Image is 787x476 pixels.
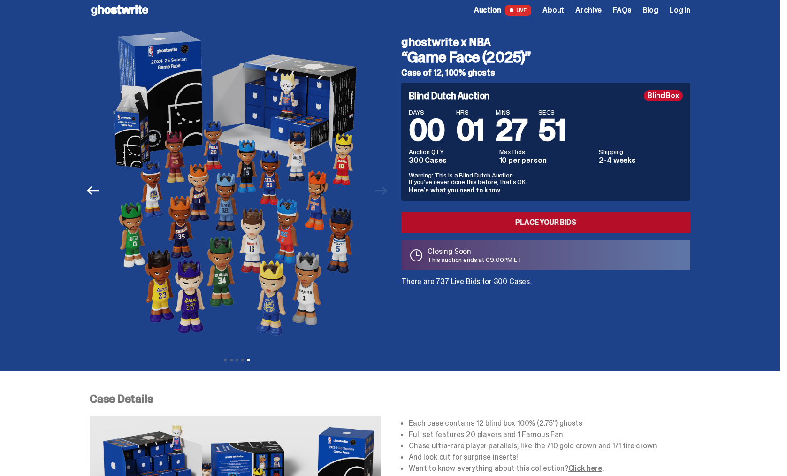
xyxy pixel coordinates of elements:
[505,5,532,16] span: LIVE
[409,420,690,427] li: Each case contains 12 blind box 100% (2.75”) ghosts
[401,212,690,233] a: Place your Bids
[409,148,494,155] dt: Auction QTY
[474,7,501,14] span: Auction
[496,111,527,150] span: 27
[409,465,690,472] li: Want to know everything about this collection? .
[456,111,484,150] span: 01
[613,7,631,14] a: FAQs
[644,90,683,101] div: Blind Box
[108,29,366,352] img: NBA-Hero-5.png
[409,442,690,450] li: Chase ultra-rare player parallels, like the /10 gold crown and 1/1 fire crown
[241,359,244,361] button: View slide 4
[568,463,602,473] a: Click here
[474,5,531,16] a: Auction LIVE
[409,453,690,461] li: And look out for surprise inserts!
[599,148,683,155] dt: Shipping
[575,7,602,14] a: Archive
[409,109,445,115] span: DAYS
[401,69,690,77] h5: Case of 12, 100% ghosts
[236,359,238,361] button: View slide 3
[409,431,690,438] li: Full set features 20 players and 1 Famous Fan
[499,148,594,155] dt: Max Bids
[401,37,690,48] h4: ghostwrite x NBA
[643,7,658,14] a: Blog
[499,157,594,164] dd: 10 per person
[230,359,233,361] button: View slide 2
[428,256,522,263] p: This auction ends at 09:00PM ET
[409,157,494,164] dd: 300 Cases
[542,7,564,14] a: About
[409,111,445,150] span: 00
[428,248,522,255] p: Closing Soon
[496,109,527,115] span: MINS
[538,111,565,150] span: 51
[401,50,690,65] h3: “Game Face (2025)”
[90,393,690,405] p: Case Details
[83,180,103,201] button: Previous
[670,7,690,14] a: Log in
[409,91,489,100] h4: Blind Dutch Auction
[247,359,250,361] button: View slide 5
[409,186,500,194] a: Here's what you need to know
[401,278,690,285] p: There are 737 Live Bids for 300 Cases.
[456,109,484,115] span: HRS
[538,109,565,115] span: SECS
[599,157,683,164] dd: 2-4 weeks
[409,172,683,185] p: Warning: This is a Blind Dutch Auction. If you’ve never done this before, that’s OK.
[224,359,227,361] button: View slide 1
